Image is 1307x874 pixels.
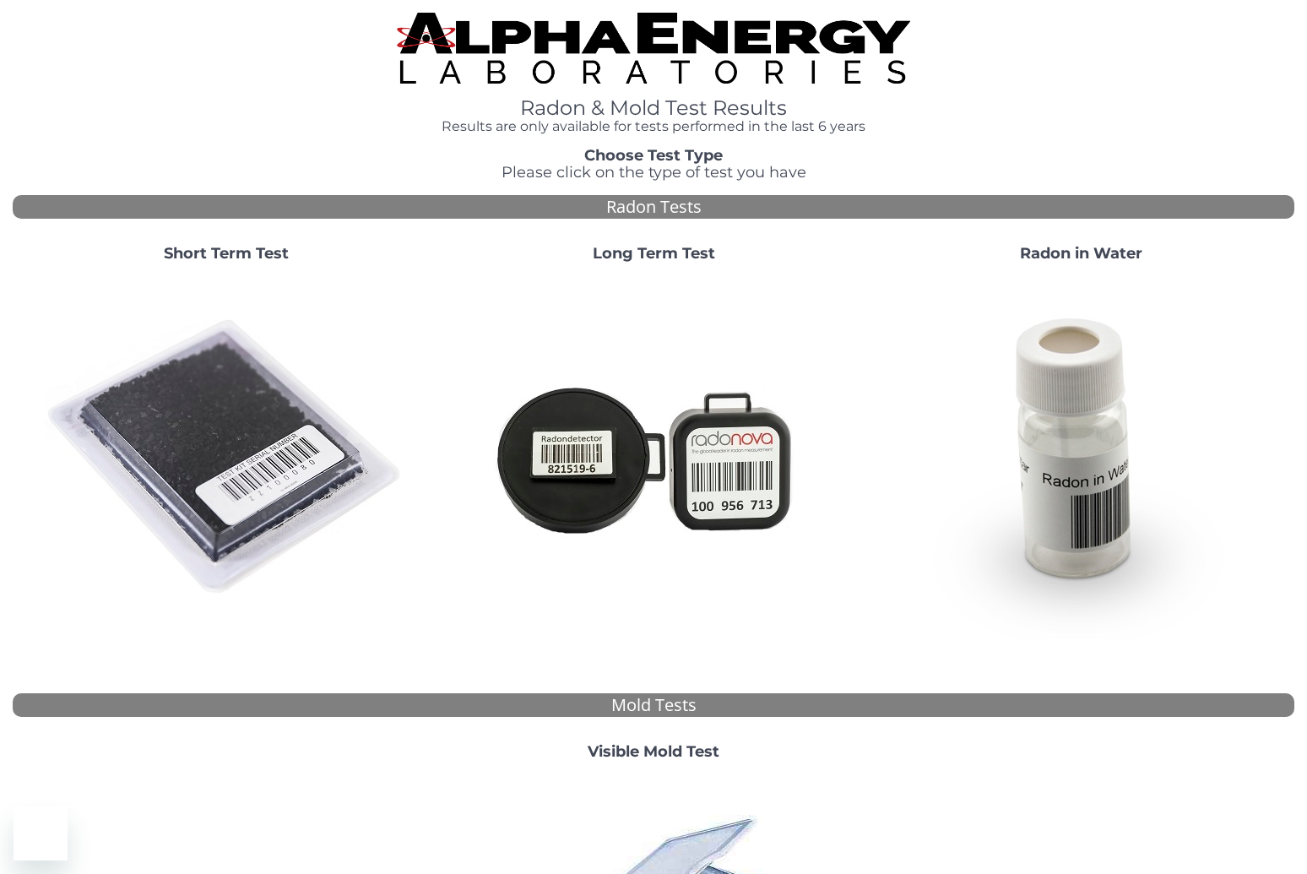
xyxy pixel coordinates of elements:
strong: Short Term Test [164,244,289,263]
iframe: Button to launch messaging window [14,806,68,860]
h1: Radon & Mold Test Results [397,97,909,119]
div: Radon Tests [13,195,1294,220]
img: TightCrop.jpg [397,13,909,84]
img: ShortTerm.jpg [45,276,408,639]
img: Radtrak2vsRadtrak3.jpg [472,276,835,639]
strong: Visible Mold Test [588,742,719,761]
strong: Long Term Test [593,244,715,263]
h4: Results are only available for tests performed in the last 6 years [397,119,909,134]
strong: Choose Test Type [584,146,723,165]
div: Mold Tests [13,693,1294,718]
span: Please click on the type of test you have [502,163,806,182]
img: RadoninWater.jpg [899,276,1262,639]
strong: Radon in Water [1020,244,1142,263]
